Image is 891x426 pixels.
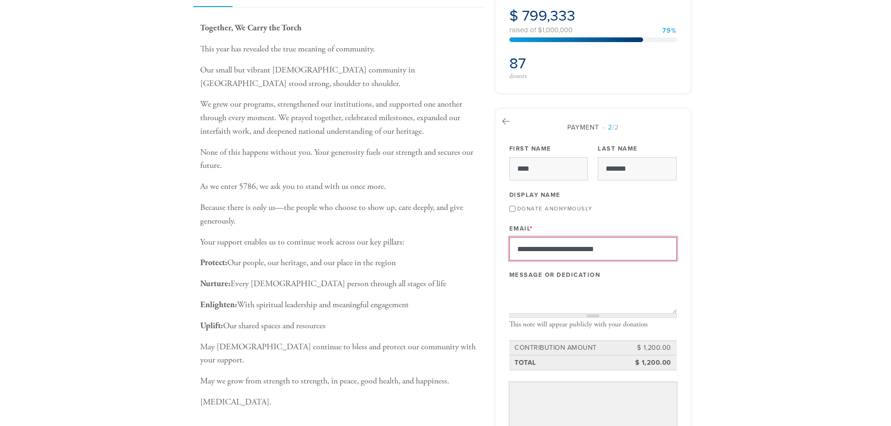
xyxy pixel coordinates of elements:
b: Nurture: [200,278,231,289]
p: Because there is only us—the people who choose to show up, care deeply, and give generously. [200,201,481,228]
p: Our small but vibrant [DEMOGRAPHIC_DATA] community in [GEOGRAPHIC_DATA] stood strong, shoulder to... [200,64,481,91]
span: $ [509,7,518,25]
div: donors [509,73,590,79]
p: Our shared spaces and resources [200,319,481,333]
td: Total [513,356,630,369]
div: 79% [662,28,677,34]
label: Last Name [598,144,638,153]
p: We grew our programs, strengthened our institutions, and supported one another through every mome... [200,98,481,138]
p: [MEDICAL_DATA]. [200,396,481,409]
span: 2 [608,123,612,131]
td: $ 1,200.00 [630,356,673,369]
p: May [DEMOGRAPHIC_DATA] continue to bless and protect our community with your support. [200,340,481,368]
td: $ 1,200.00 [630,341,673,354]
span: This field is required. [530,225,533,232]
label: Display Name [509,191,561,199]
p: Our people, our heritage, and our place in the region [200,256,481,270]
p: As we enter 5786, we ask you to stand with us once more. [200,180,481,194]
p: This year has revealed the true meaning of community. [200,43,481,56]
b: Together, We Carry the Torch [200,22,302,33]
p: Your support enables us to continue work across our key pillars: [200,236,481,249]
label: Message or dedication [509,271,601,279]
p: May we grow from strength to strength, in peace, good health, and happiness. [200,375,481,388]
label: Donate Anonymously [517,205,593,212]
label: Email [509,224,533,233]
div: raised of $1,000,000 [509,27,677,34]
p: None of this happens without you. Your generosity fuels our strength and secures our future. [200,146,481,173]
td: Contribution Amount [513,341,630,354]
h2: 87 [509,55,590,72]
span: /2 [602,123,619,131]
div: Payment [509,123,677,132]
p: Every [DEMOGRAPHIC_DATA] person through all stages of life [200,277,481,291]
b: Protect: [200,257,227,268]
b: Uplift: [200,320,223,331]
b: Enlighten: [200,299,237,310]
span: 799,333 [522,7,575,25]
label: First Name [509,144,551,153]
div: This note will appear publicly with your donation [509,320,677,329]
p: With spiritual leadership and meaningful engagement [200,298,481,312]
